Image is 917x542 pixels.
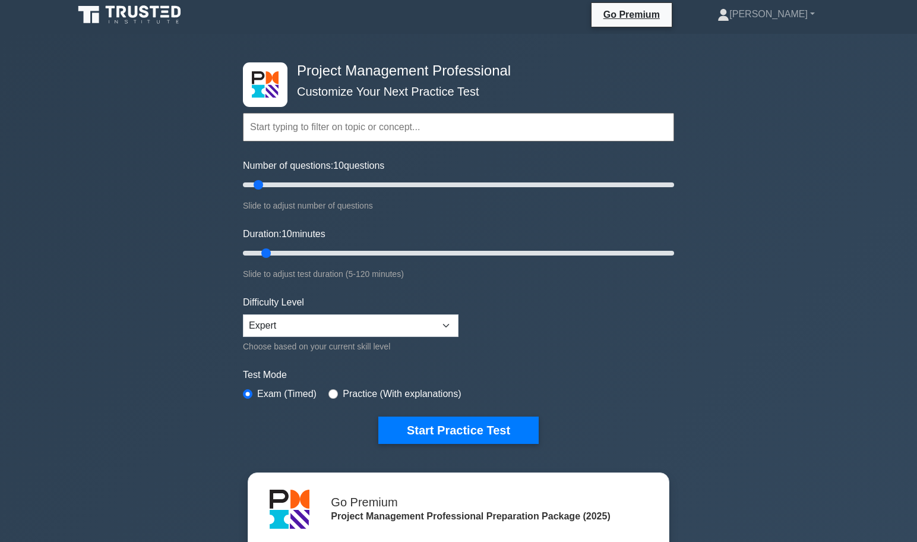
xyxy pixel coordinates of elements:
[378,417,539,444] button: Start Practice Test
[282,229,292,239] span: 10
[243,227,325,241] label: Duration: minutes
[257,387,317,401] label: Exam (Timed)
[243,267,674,281] div: Slide to adjust test duration (5-120 minutes)
[243,295,304,310] label: Difficulty Level
[243,339,458,354] div: Choose based on your current skill level
[333,160,344,171] span: 10
[596,7,667,22] a: Go Premium
[689,2,843,26] a: [PERSON_NAME]
[243,198,674,213] div: Slide to adjust number of questions
[243,113,674,141] input: Start typing to filter on topic or concept...
[243,368,674,382] label: Test Mode
[292,62,616,80] h4: Project Management Professional
[343,387,461,401] label: Practice (With explanations)
[243,159,384,173] label: Number of questions: questions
